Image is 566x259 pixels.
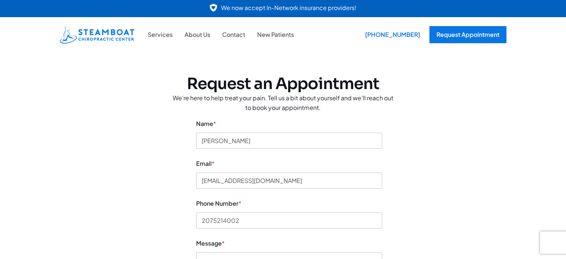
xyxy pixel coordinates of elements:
[196,120,382,127] label: Name
[196,160,382,167] label: Email
[429,26,506,43] a: Request Appointment
[142,30,179,40] a: Services
[359,26,422,43] a: [PHONE_NUMBER]
[172,75,395,93] h2: Request an Appointment
[216,30,251,40] a: Contact
[196,200,382,207] label: Phone Number
[196,240,382,247] label: Message
[251,30,300,40] a: New Patients
[60,26,134,44] img: Steamboat Chiropractic Center
[142,30,300,40] nav: Site Navigation
[359,26,426,43] div: [PHONE_NUMBER]
[179,30,216,40] a: About Us
[172,93,395,112] p: We’re here to help treat your pain. Tell us a bit about yourself and we’ll reach out to book your...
